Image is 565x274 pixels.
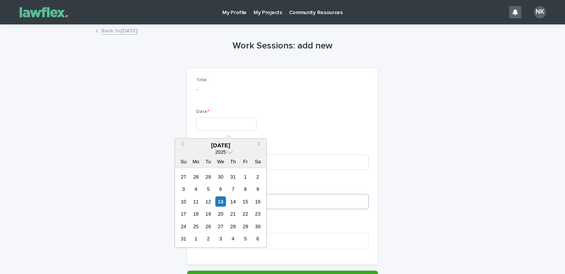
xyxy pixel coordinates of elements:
h1: Work Sessions: add new [187,40,378,52]
div: Choose Wednesday, July 30th, 2025 [215,171,226,182]
div: Choose Tuesday, August 12th, 2025 [203,196,213,206]
span: 2025 [215,149,226,155]
div: NK [534,6,546,18]
img: Gnvw4qrBSHOAfo8VMhG6 [15,5,72,20]
a: Back to[DATE] [101,26,137,35]
div: Choose Wednesday, September 3rd, 2025 [215,234,226,244]
div: We [215,156,226,167]
div: Choose Wednesday, August 20th, 2025 [215,209,226,219]
div: Choose Saturday, August 23rd, 2025 [252,209,263,219]
div: Choose Friday, August 15th, 2025 [240,196,250,206]
div: Fr [240,156,250,167]
div: Choose Saturday, August 30th, 2025 [252,221,263,231]
div: Choose Saturday, August 9th, 2025 [252,184,263,194]
div: Choose Wednesday, August 27th, 2025 [215,221,226,231]
div: Choose Monday, August 11th, 2025 [191,196,201,206]
div: Choose Saturday, September 6th, 2025 [252,234,263,244]
div: Choose Saturday, August 16th, 2025 [252,196,263,206]
div: month 2025-08 [177,171,264,245]
span: Date [196,110,209,114]
div: Choose Wednesday, August 6th, 2025 [215,184,226,194]
div: Choose Sunday, July 27th, 2025 [178,171,189,182]
button: Previous Month [176,139,188,152]
p: - [196,86,369,94]
div: Choose Friday, August 1st, 2025 [240,171,250,182]
div: Choose Thursday, August 28th, 2025 [228,221,238,231]
div: Choose Tuesday, September 2nd, 2025 [203,234,213,244]
div: Choose Thursday, August 7th, 2025 [228,184,238,194]
div: Choose Friday, August 29th, 2025 [240,221,250,231]
div: Choose Tuesday, August 5th, 2025 [203,184,213,194]
button: Next Month [254,139,266,152]
div: Choose Friday, September 5th, 2025 [240,234,250,244]
div: Choose Friday, August 8th, 2025 [240,184,250,194]
div: Choose Sunday, August 10th, 2025 [178,196,189,206]
div: Choose Tuesday, July 29th, 2025 [203,171,213,182]
div: Choose Tuesday, August 19th, 2025 [203,209,213,219]
div: Choose Thursday, July 31st, 2025 [228,171,238,182]
div: [DATE] [175,142,266,148]
div: Choose Monday, August 18th, 2025 [191,209,201,219]
div: Choose Sunday, August 31st, 2025 [178,234,189,244]
div: Choose Monday, August 4th, 2025 [191,184,201,194]
div: Choose Friday, August 22nd, 2025 [240,209,250,219]
span: Title [196,78,207,82]
div: Choose Thursday, August 14th, 2025 [228,196,238,206]
div: Choose Saturday, August 2nd, 2025 [252,171,263,182]
div: Choose Tuesday, August 26th, 2025 [203,221,213,231]
div: Th [228,156,238,167]
div: Choose Thursday, August 21st, 2025 [228,209,238,219]
div: Choose Sunday, August 3rd, 2025 [178,184,189,194]
div: Su [178,156,189,167]
div: Tu [203,156,213,167]
div: Choose Wednesday, August 13th, 2025 [215,196,226,206]
div: Choose Sunday, August 24th, 2025 [178,221,189,231]
div: Sa [252,156,263,167]
div: Mo [191,156,201,167]
div: Choose Monday, August 25th, 2025 [191,221,201,231]
div: Choose Sunday, August 17th, 2025 [178,209,189,219]
div: Choose Monday, July 28th, 2025 [191,171,201,182]
div: Choose Thursday, September 4th, 2025 [228,234,238,244]
div: Choose Monday, September 1st, 2025 [191,234,201,244]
